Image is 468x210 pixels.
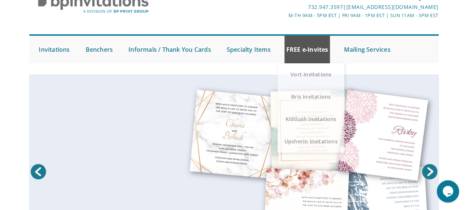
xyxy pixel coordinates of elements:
a: Bris Invitations [277,86,344,108]
a: 732.947.3597 [308,3,343,10]
a: Informals / Thank You Cards [127,36,213,63]
a: Prev [29,162,48,181]
a: FREE e-Invites [284,36,330,63]
div: M-Th 9am - 5pm EST | Fri 9am - 1pm EST | Sun 11am - 3pm EST [166,12,438,19]
a: Invitations [37,36,71,63]
div: | [166,3,438,12]
a: Mailing Services [342,36,392,63]
a: Kiddush Invitations [277,108,344,130]
a: Vort Invitations [277,63,344,86]
a: Specialty Items [225,36,273,63]
a: Benchers [84,36,115,63]
a: Upsherin Invitations [277,130,344,153]
a: Next [420,162,439,181]
iframe: chat widget [437,180,461,203]
a: [EMAIL_ADDRESS][DOMAIN_NAME] [346,3,439,10]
